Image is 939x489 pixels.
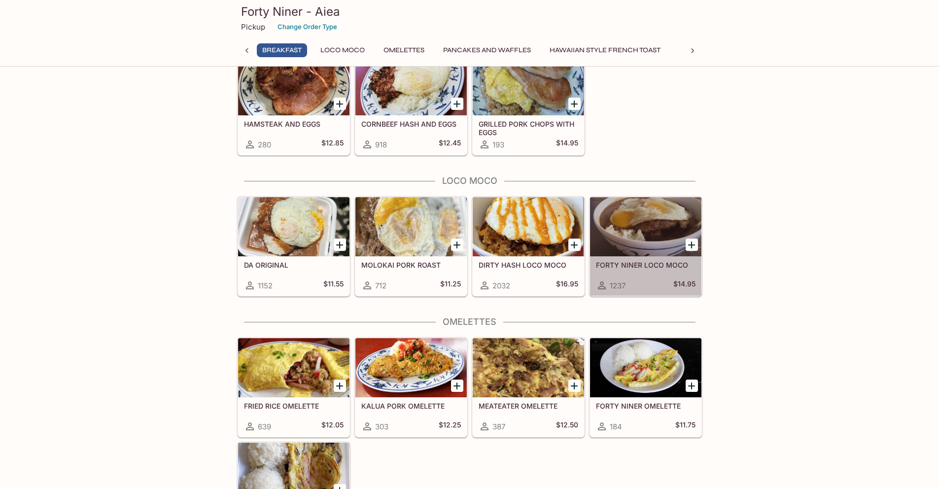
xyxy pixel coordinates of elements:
[361,402,461,410] h5: KALUA PORK OMELETTE
[473,197,584,256] div: DIRTY HASH LOCO MOCO
[556,420,578,432] h5: $12.50
[258,140,271,149] span: 280
[568,239,581,251] button: Add DIRTY HASH LOCO MOCO
[440,279,461,291] h5: $11.25
[241,22,265,32] p: Pickup
[375,140,387,149] span: 918
[334,98,346,110] button: Add HAMSTEAK AND EGGS
[451,98,463,110] button: Add CORNBEEF HASH AND EGGS
[479,120,578,136] h5: GRILLED PORK CHOPS WITH EGGS
[244,261,344,269] h5: DA ORIGINAL
[238,56,350,155] a: HAMSTEAK AND EGGS280$12.85
[610,281,626,290] span: 1237
[355,197,467,256] div: MOLOKAI PORK ROAST
[439,420,461,432] h5: $12.25
[472,56,585,155] a: GRILLED PORK CHOPS WITH EGGS193$14.95
[238,197,349,256] div: DA ORIGINAL
[472,197,585,296] a: DIRTY HASH LOCO MOCO2032$16.95
[473,56,584,115] div: GRILLED PORK CHOPS WITH EGGS
[257,43,307,57] button: Breakfast
[556,139,578,150] h5: $14.95
[590,338,701,397] div: FORTY NINER OMELETTE
[237,175,702,186] h4: Loco Moco
[244,402,344,410] h5: FRIED RICE OMELETTE
[238,338,349,397] div: FRIED RICE OMELETTE
[375,281,386,290] span: 712
[438,43,536,57] button: Pancakes and Waffles
[355,56,467,155] a: CORNBEEF HASH AND EGGS918$12.45
[355,56,467,115] div: CORNBEEF HASH AND EGGS
[238,56,349,115] div: HAMSTEAK AND EGGS
[674,43,718,57] button: Plates
[556,279,578,291] h5: $16.95
[361,120,461,128] h5: CORNBEEF HASH AND EGGS
[492,140,504,149] span: 193
[334,239,346,251] button: Add DA ORIGINAL
[590,338,702,437] a: FORTY NINER OMELETTE184$11.75
[315,43,370,57] button: Loco Moco
[321,139,344,150] h5: $12.85
[451,380,463,392] button: Add KALUA PORK OMELETTE
[596,402,696,410] h5: FORTY NINER OMELETTE
[590,197,701,256] div: FORTY NINER LOCO MOCO
[492,281,510,290] span: 2032
[568,380,581,392] button: Add MEATEATER OMELETTE
[473,338,584,397] div: MEATEATER OMELETTE
[244,120,344,128] h5: HAMSTEAK AND EGGS
[238,197,350,296] a: DA ORIGINAL1152$11.55
[355,338,467,397] div: KALUA PORK OMELETTE
[568,98,581,110] button: Add GRILLED PORK CHOPS WITH EGGS
[355,197,467,296] a: MOLOKAI PORK ROAST712$11.25
[492,422,505,431] span: 387
[355,338,467,437] a: KALUA PORK OMELETTE303$12.25
[479,402,578,410] h5: MEATEATER OMELETTE
[472,338,585,437] a: MEATEATER OMELETTE387$12.50
[321,420,344,432] h5: $12.05
[544,43,666,57] button: Hawaiian Style French Toast
[238,338,350,437] a: FRIED RICE OMELETTE639$12.05
[258,422,271,431] span: 639
[323,279,344,291] h5: $11.55
[596,261,696,269] h5: FORTY NINER LOCO MOCO
[451,239,463,251] button: Add MOLOKAI PORK ROAST
[673,279,696,291] h5: $14.95
[590,197,702,296] a: FORTY NINER LOCO MOCO1237$14.95
[241,4,698,19] h3: Forty Niner - Aiea
[686,380,698,392] button: Add FORTY NINER OMELETTE
[686,239,698,251] button: Add FORTY NINER LOCO MOCO
[273,19,342,35] button: Change Order Type
[375,422,388,431] span: 303
[334,380,346,392] button: Add FRIED RICE OMELETTE
[439,139,461,150] h5: $12.45
[378,43,430,57] button: Omelettes
[610,422,622,431] span: 184
[258,281,273,290] span: 1152
[237,316,702,327] h4: Omelettes
[361,261,461,269] h5: MOLOKAI PORK ROAST
[675,420,696,432] h5: $11.75
[479,261,578,269] h5: DIRTY HASH LOCO MOCO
